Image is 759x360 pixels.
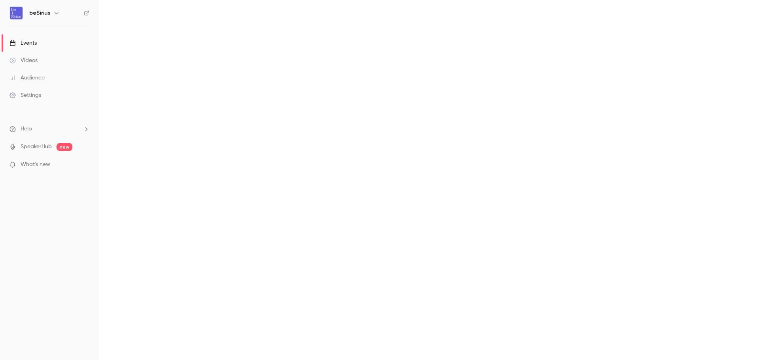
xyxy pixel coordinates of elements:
[9,125,89,133] li: help-dropdown-opener
[21,125,32,133] span: Help
[21,160,50,169] span: What's new
[29,9,50,17] h6: beSirius
[57,143,72,151] span: new
[10,7,23,19] img: beSirius
[21,143,52,151] a: SpeakerHub
[9,74,45,82] div: Audience
[9,91,41,99] div: Settings
[9,57,38,64] div: Videos
[9,39,37,47] div: Events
